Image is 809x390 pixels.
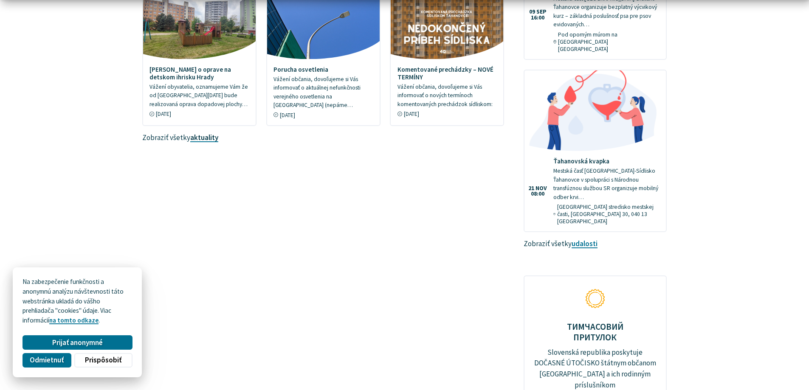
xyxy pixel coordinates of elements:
[190,133,218,142] a: Zobraziť všetky aktuality
[572,239,598,248] a: Zobraziť všetky udalosti
[49,316,99,324] a: na tomto odkaze
[536,9,547,15] span: sep
[557,203,660,225] span: [GEOGRAPHIC_DATA] stredisko mestskej časti, [GEOGRAPHIC_DATA] 30, 040 13 [GEOGRAPHIC_DATA]
[524,70,666,231] a: Ťahanovská kvapka Mestská časť [GEOGRAPHIC_DATA]-Sídlisko Ťahanovce v spolupráci s Národnou trans...
[553,167,660,202] p: Mestská časť [GEOGRAPHIC_DATA]-Sídlisko Ťahanovce v spolupráci s Národnou transfúznou službou SR ...
[23,335,132,350] button: Prijať anonymné
[524,238,667,250] p: Zobraziť všetky
[156,110,171,118] span: [DATE]
[280,112,295,119] span: [DATE]
[74,353,132,368] button: Prispôsobiť
[149,66,249,81] h4: [PERSON_NAME] o oprave na detskom ihrisku Hrady
[52,338,103,347] span: Prijať anonymné
[397,66,497,81] h4: Komentované prechádzky – NOVÉ TERMÍNY
[85,356,121,365] span: Prispôsobiť
[558,31,659,53] span: Pod oporným múrom na [GEOGRAPHIC_DATA] [GEOGRAPHIC_DATA]
[534,321,657,342] p: ТИМЧАСОВИЙ ПРИТУЛОК
[528,185,534,191] span: 21
[273,75,373,110] p: Vážení občania, dovoľujeme si Vás informovať o aktuálnej nefunkčnosti verejného osvetlenia na [GE...
[553,157,660,165] h4: Ťahanovská kvapka
[30,356,64,365] span: Odmietnuť
[404,110,419,118] span: [DATE]
[397,83,497,109] p: Vážení občania, dovoľujeme si Vás informovať o nových termínoch komentovaných prechádzok sídliskom:
[23,353,71,368] button: Odmietnuť
[142,132,504,143] p: Zobraziť všetky
[273,66,373,73] h4: Porucha osvetlenia
[536,185,547,191] span: nov
[529,9,535,15] span: 09
[23,277,132,325] p: Na zabezpečenie funkčnosti a anonymnú analýzu návštevnosti táto webstránka ukladá do vášho prehli...
[149,83,249,109] p: Vážení obyvatelia, oznamujeme Vám že od [GEOGRAPHIC_DATA][DATE] bude realizovaná oprava dopadovej...
[529,15,547,21] span: 16:00
[528,191,547,197] span: 08:00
